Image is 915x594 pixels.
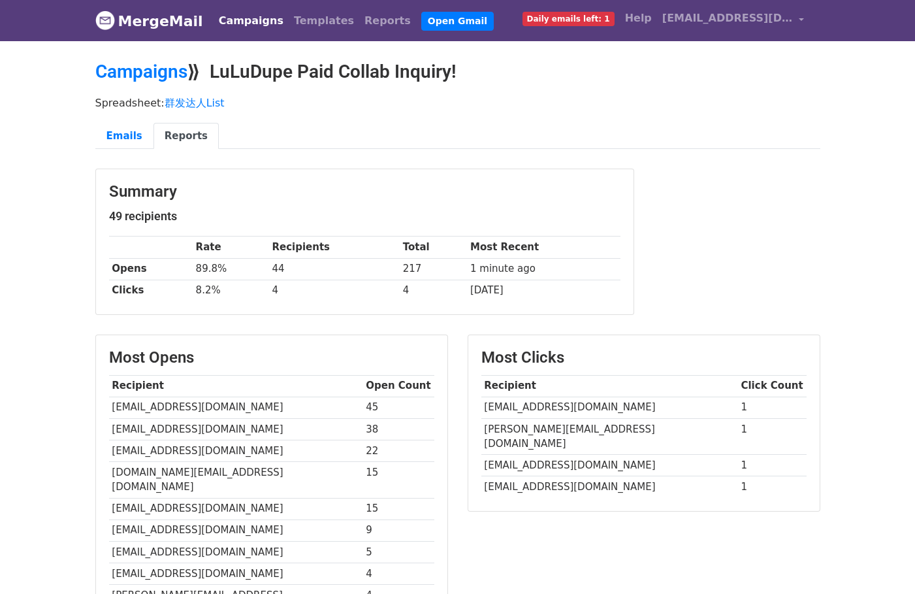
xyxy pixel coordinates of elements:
th: Opens [109,258,193,280]
td: 8.2% [193,280,269,301]
a: Emails [95,123,153,150]
td: [EMAIL_ADDRESS][DOMAIN_NAME] [109,440,363,461]
td: 15 [363,461,434,498]
td: 15 [363,498,434,520]
td: 89.8% [193,258,269,280]
td: 1 [738,476,807,498]
td: 22 [363,440,434,461]
iframe: Chat Widget [850,531,915,594]
td: [EMAIL_ADDRESS][DOMAIN_NAME] [109,498,363,520]
p: Spreadsheet: [95,96,820,110]
h2: ⟫ LuLuDupe Paid Collab Inquiry! [95,61,820,83]
td: [DOMAIN_NAME][EMAIL_ADDRESS][DOMAIN_NAME] [109,461,363,498]
td: [EMAIL_ADDRESS][DOMAIN_NAME] [109,418,363,440]
h3: Summary [109,182,620,201]
a: 群发达人List [165,97,225,109]
th: Total [400,237,467,258]
td: 4 [363,563,434,584]
th: Recipient [481,375,738,397]
td: [EMAIL_ADDRESS][DOMAIN_NAME] [109,541,363,563]
th: Rate [193,237,269,258]
h3: Most Clicks [481,348,807,367]
a: Open Gmail [421,12,494,31]
a: Campaigns [95,61,187,82]
td: [EMAIL_ADDRESS][DOMAIN_NAME] [481,455,738,476]
td: 45 [363,397,434,418]
td: 1 [738,397,807,418]
td: 38 [363,418,434,440]
th: Recipients [269,237,400,258]
td: [EMAIL_ADDRESS][DOMAIN_NAME] [109,397,363,418]
td: [PERSON_NAME][EMAIL_ADDRESS][DOMAIN_NAME] [481,418,738,455]
a: Help [620,5,657,31]
a: Reports [153,123,219,150]
td: 1 minute ago [467,258,620,280]
img: MergeMail logo [95,10,115,30]
th: Most Recent [467,237,620,258]
td: 217 [400,258,467,280]
a: [EMAIL_ADDRESS][DOMAIN_NAME] [657,5,810,36]
th: Recipient [109,375,363,397]
td: [EMAIL_ADDRESS][DOMAIN_NAME] [481,397,738,418]
td: 1 [738,455,807,476]
span: [EMAIL_ADDRESS][DOMAIN_NAME] [662,10,793,26]
a: Campaigns [214,8,289,34]
h5: 49 recipients [109,209,620,223]
td: 4 [400,280,467,301]
th: Click Count [738,375,807,397]
td: [EMAIL_ADDRESS][DOMAIN_NAME] [481,476,738,498]
td: [DATE] [467,280,620,301]
th: Open Count [363,375,434,397]
th: Clicks [109,280,193,301]
span: Daily emails left: 1 [522,12,615,26]
td: [EMAIL_ADDRESS][DOMAIN_NAME] [109,563,363,584]
td: 4 [269,280,400,301]
td: 1 [738,418,807,455]
h3: Most Opens [109,348,434,367]
td: 44 [269,258,400,280]
td: [EMAIL_ADDRESS][DOMAIN_NAME] [109,520,363,541]
a: MergeMail [95,7,203,35]
td: 9 [363,520,434,541]
a: Templates [289,8,359,34]
td: 5 [363,541,434,563]
a: Daily emails left: 1 [517,5,620,31]
a: Reports [359,8,416,34]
